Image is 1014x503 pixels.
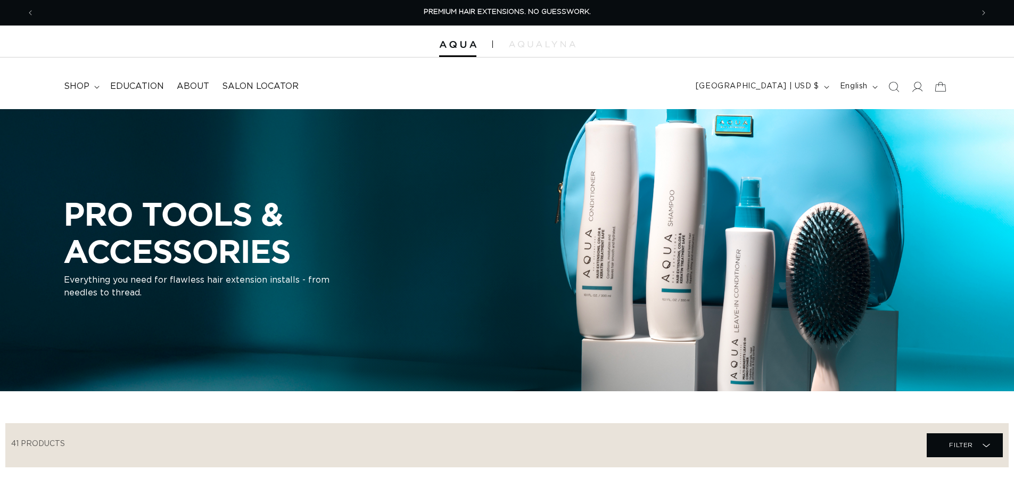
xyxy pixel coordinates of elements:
[216,75,305,98] a: Salon Locator
[110,81,164,92] span: Education
[64,274,330,300] p: Everything you need for flawless hair extension installs - from needles to thread.
[882,75,905,98] summary: Search
[64,81,89,92] span: shop
[696,81,819,92] span: [GEOGRAPHIC_DATA] | USD $
[11,440,65,448] span: 41 products
[19,3,42,23] button: Previous announcement
[509,41,575,47] img: aqualyna.com
[439,41,476,48] img: Aqua Hair Extensions
[972,3,995,23] button: Next announcement
[104,75,170,98] a: Education
[222,81,299,92] span: Salon Locator
[424,9,591,15] span: PREMIUM HAIR EXTENSIONS. NO GUESSWORK.
[834,77,882,97] button: English
[949,435,973,455] span: Filter
[840,81,868,92] span: English
[57,75,104,98] summary: shop
[64,195,468,269] h2: PRO TOOLS & ACCESSORIES
[689,77,834,97] button: [GEOGRAPHIC_DATA] | USD $
[170,75,216,98] a: About
[177,81,209,92] span: About
[927,433,1003,457] summary: Filter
